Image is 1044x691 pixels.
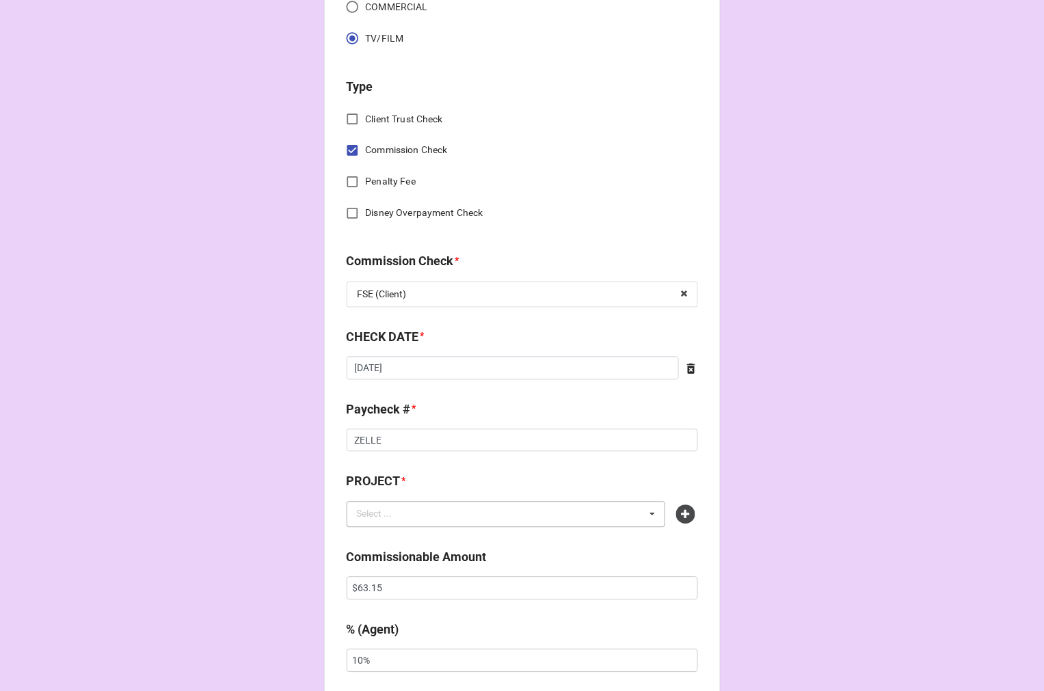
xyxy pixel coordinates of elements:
[347,548,487,567] label: Commissionable Amount
[347,357,679,380] input: Date
[347,252,454,271] label: Commission Check
[347,77,373,96] label: Type
[347,328,419,347] label: CHECK DATE
[347,621,399,640] label: % (Agent)
[347,472,401,491] label: PROJECT
[366,206,483,221] span: Disney Overpayment Check
[353,506,412,522] div: Select ...
[366,112,443,126] span: Client Trust Check
[366,31,404,46] span: TV/FILM
[358,290,407,299] div: FSE (Client)
[366,175,416,189] span: Penalty Fee
[347,401,411,420] label: Paycheck #
[366,144,448,158] span: Commission Check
